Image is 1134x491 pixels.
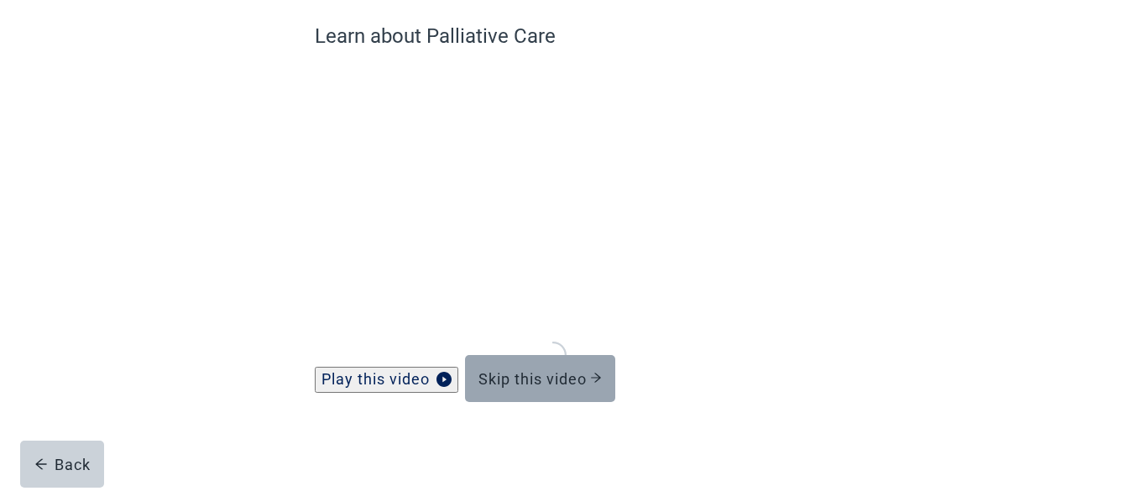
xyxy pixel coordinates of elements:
button: Play this videoplay-circle [315,367,458,393]
span: arrow-right [590,372,602,384]
button: Skip this video arrow-right [465,355,615,402]
div: Back [34,456,91,473]
iframe: Palliative Care [315,71,818,336]
div: Skip this video [478,370,602,387]
button: arrow-leftBack [20,441,104,488]
span: arrow-left [34,457,48,471]
label: Learn about Palliative Care [315,21,818,51]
